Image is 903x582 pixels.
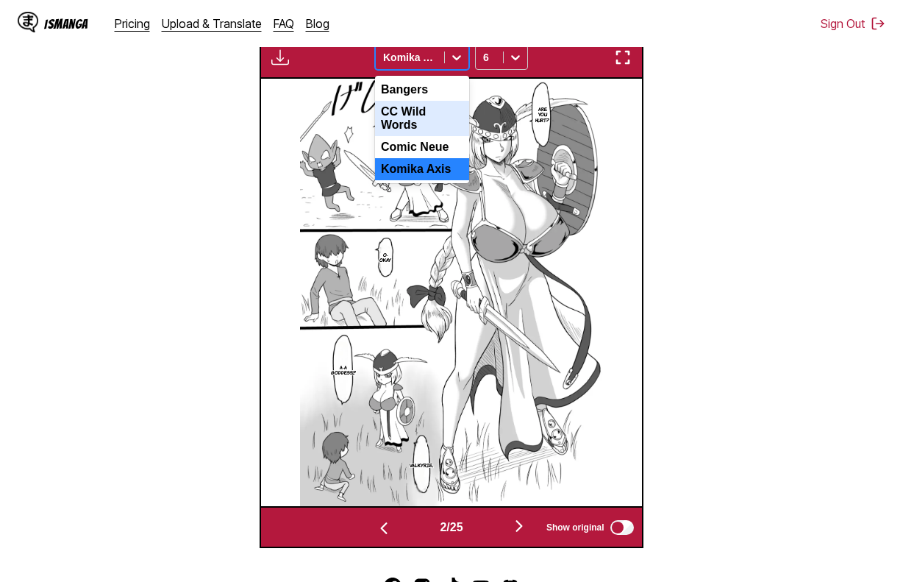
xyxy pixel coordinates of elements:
[614,49,632,66] img: Enter fullscreen
[375,158,469,180] div: Komika Axis
[375,136,469,158] div: Comic Neue
[376,249,394,266] p: O-Okay
[162,16,262,31] a: Upload & Translate
[375,519,393,537] img: Previous page
[115,16,150,31] a: Pricing
[271,49,289,66] img: Download translated images
[375,101,469,136] div: CC Wild Words
[407,460,436,471] p: Valkyrie.
[18,12,115,35] a: IsManga LogoIsManga
[375,79,469,101] div: Bangers
[510,517,528,535] img: Next page
[610,520,634,535] input: Show original
[821,16,885,31] button: Sign Out
[274,16,294,31] a: FAQ
[44,17,88,31] div: IsManga
[440,521,463,534] span: 2 / 25
[328,362,359,378] p: A-A goddess...?
[532,104,552,126] p: Are you hurt?
[871,16,885,31] img: Sign out
[546,522,604,533] span: Show original
[306,16,329,31] a: Blog
[300,79,603,506] img: Manga Panel
[18,12,38,32] img: IsManga Logo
